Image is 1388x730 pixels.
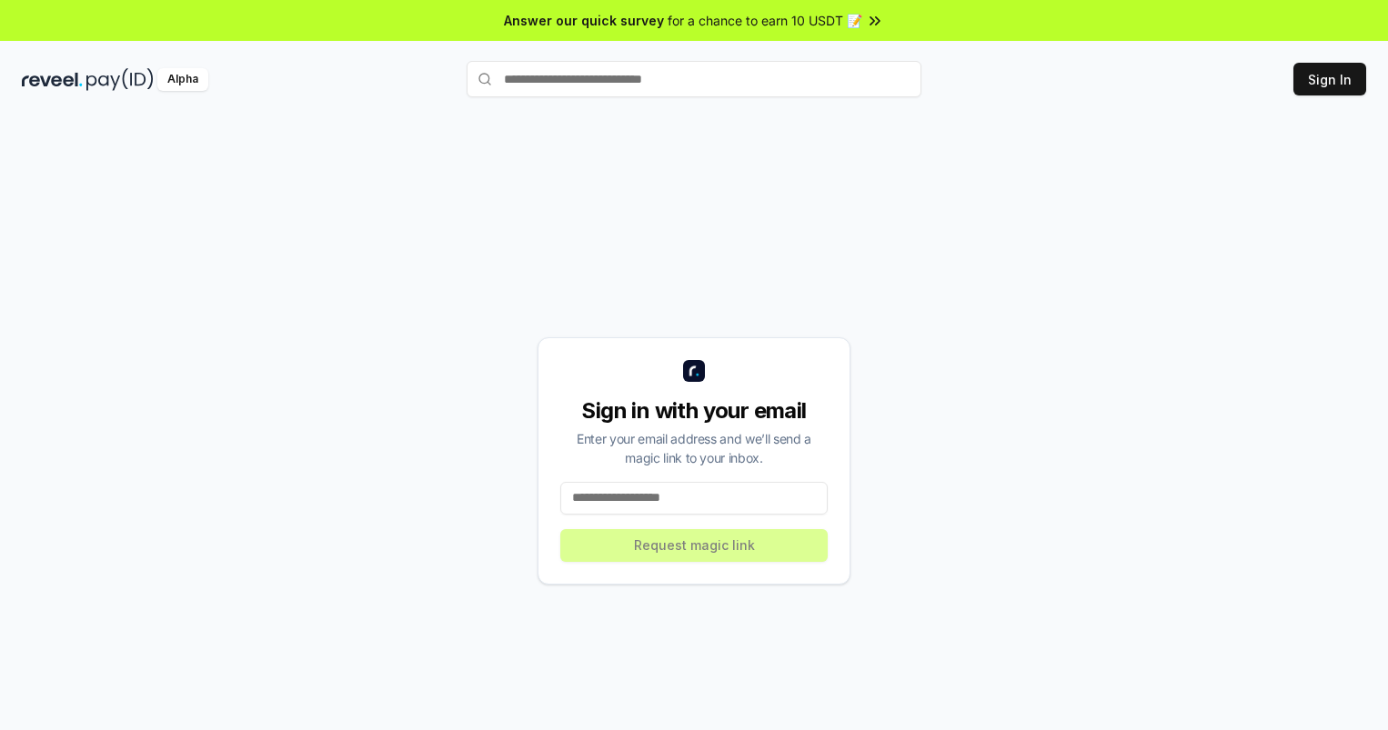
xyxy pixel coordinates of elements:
div: Enter your email address and we’ll send a magic link to your inbox. [560,429,828,467]
div: Alpha [157,68,208,91]
span: Answer our quick survey [504,11,664,30]
button: Sign In [1293,63,1366,95]
img: logo_small [683,360,705,382]
img: pay_id [86,68,154,91]
span: for a chance to earn 10 USDT 📝 [668,11,862,30]
img: reveel_dark [22,68,83,91]
div: Sign in with your email [560,396,828,425]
